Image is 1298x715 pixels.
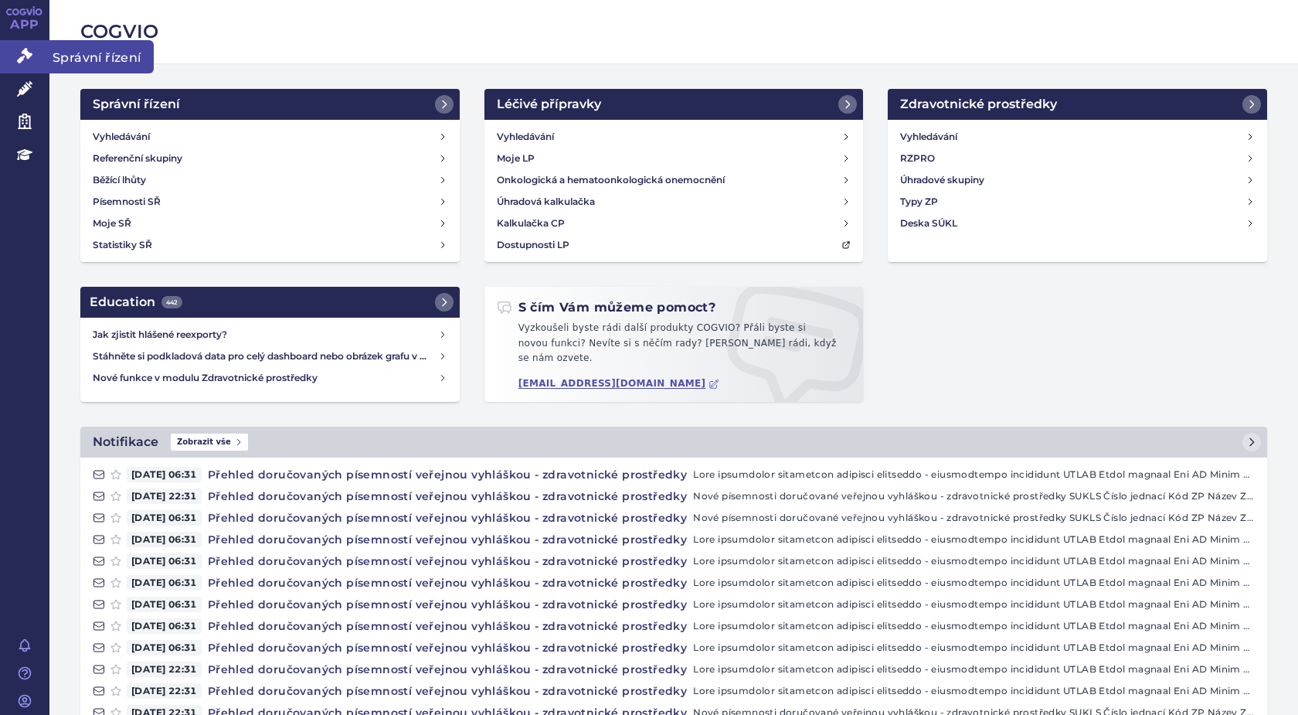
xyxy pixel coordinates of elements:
a: Jak zjistit hlášené reexporty? [87,324,454,346]
span: [DATE] 22:31 [127,489,202,504]
h4: Jak zjistit hlášené reexporty? [93,327,438,342]
h4: Statistiky SŘ [93,237,152,253]
p: Lore ipsumdolor sitametcon adipisci elitseddo - eiusmodtempo incididunt UTLAB Etdol magnaal Eni A... [693,618,1255,634]
h4: RZPRO [900,151,935,166]
p: Nové písemnosti doručované veřejnou vyhláškou - zdravotnické prostředky SUKLS Číslo jednací Kód Z... [693,510,1255,526]
h4: Deska SÚKL [900,216,957,231]
h2: S čím Vám můžeme pomoct? [497,299,716,316]
a: Typy ZP [894,191,1261,213]
a: Vyhledávání [894,126,1261,148]
a: [EMAIL_ADDRESS][DOMAIN_NAME] [518,378,720,390]
h4: Dostupnosti LP [497,237,569,253]
p: Vyzkoušeli byste rádi další produkty COGVIO? Přáli byste si novou funkci? Nevíte si s něčím rady?... [497,321,851,373]
h4: Přehled doručovaných písemností veřejnou vyhláškou - zdravotnické prostředky [202,489,693,504]
p: Lore ipsumdolor sitametcon adipisci elitseddo - eiusmodtempo incididunt UTLAB Etdol magnaal Eni A... [693,662,1255,677]
a: Úhradové skupiny [894,169,1261,191]
p: Lore ipsumdolor sitametcon adipisci elitseddo - eiusmodtempo incididunt UTLAB Etdol magnaal Eni A... [693,575,1255,591]
p: Lore ipsumdolor sitametcon adipisci elitseddo - eiusmodtempo incididunt UTLAB Etdol magnaal Eni A... [693,553,1255,569]
h4: Běžící lhůty [93,172,146,188]
h4: Kalkulačka CP [497,216,565,231]
span: [DATE] 06:31 [127,510,202,526]
h2: Správní řízení [93,95,180,114]
h4: Přehled doručovaných písemností veřejnou vyhláškou - zdravotnické prostředky [202,532,693,547]
a: RZPRO [894,148,1261,169]
span: 442 [161,296,182,308]
a: NotifikaceZobrazit vše [80,427,1267,458]
h4: Stáhněte si podkladová data pro celý dashboard nebo obrázek grafu v COGVIO App modulu Analytics [93,349,438,364]
p: Lore ipsumdolor sitametcon adipisci elitseddo - eiusmodtempo incididunt UTLAB Etdol magnaal Eni A... [693,640,1255,655]
a: Vyhledávání [491,126,858,148]
h2: COGVIO [80,19,1267,45]
h4: Přehled doručovaných písemností veřejnou vyhláškou - zdravotnické prostředky [202,640,693,655]
h4: Přehled doručovaných písemností veřejnou vyhláškou - zdravotnické prostředky [202,618,693,634]
span: [DATE] 06:31 [127,467,202,482]
h4: Nové funkce v modulu Zdravotnické prostředky [93,370,438,386]
a: Léčivé přípravky [484,89,864,120]
a: Dostupnosti LP [491,234,858,256]
p: Lore ipsumdolor sitametcon adipisci elitseddo - eiusmodtempo incididunt UTLAB Etdol magnaal Eni A... [693,467,1255,482]
h4: Přehled doručovaných písemností veřejnou vyhláškou - zdravotnické prostředky [202,683,693,699]
h4: Vyhledávání [93,129,150,145]
a: Moje SŘ [87,213,454,234]
a: Vyhledávání [87,126,454,148]
h4: Přehled doručovaných písemností veřejnou vyhláškou - zdravotnické prostředky [202,597,693,612]
a: Referenční skupiny [87,148,454,169]
h4: Přehled doručovaných písemností veřejnou vyhláškou - zdravotnické prostředky [202,510,693,526]
h4: Moje SŘ [93,216,131,231]
h4: Typy ZP [900,194,938,209]
h4: Úhradové skupiny [900,172,984,188]
p: Lore ipsumdolor sitametcon adipisci elitseddo - eiusmodtempo incididunt UTLAB Etdol magnaal Eni A... [693,683,1255,699]
span: [DATE] 06:31 [127,618,202,634]
h2: Education [90,293,182,312]
h4: Přehled doručovaných písemností veřejnou vyhláškou - zdravotnické prostředky [202,575,693,591]
h4: Písemnosti SŘ [93,194,161,209]
h4: Onkologická a hematoonkologická onemocnění [497,172,725,188]
span: [DATE] 06:31 [127,553,202,569]
span: [DATE] 06:31 [127,640,202,655]
span: Správní řízení [49,40,154,73]
span: [DATE] 06:31 [127,597,202,612]
a: Kalkulačka CP [491,213,858,234]
a: Education442 [80,287,460,318]
a: Deska SÚKL [894,213,1261,234]
h4: Vyhledávání [900,129,957,145]
h4: Přehled doručovaných písemností veřejnou vyhláškou - zdravotnické prostředky [202,467,693,482]
h2: Notifikace [93,433,158,451]
h4: Úhradová kalkulačka [497,194,595,209]
p: Lore ipsumdolor sitametcon adipisci elitseddo - eiusmodtempo incididunt UTLAB Etdol magnaal Eni A... [693,532,1255,547]
a: Nové funkce v modulu Zdravotnické prostředky [87,367,454,389]
p: Nové písemnosti doručované veřejnou vyhláškou - zdravotnické prostředky SUKLS Číslo jednací Kód Z... [693,489,1255,504]
a: Správní řízení [80,89,460,120]
span: [DATE] 06:31 [127,575,202,591]
h4: Vyhledávání [497,129,554,145]
a: Písemnosti SŘ [87,191,454,213]
a: Běžící lhůty [87,169,454,191]
a: Stáhněte si podkladová data pro celý dashboard nebo obrázek grafu v COGVIO App modulu Analytics [87,346,454,367]
h2: Zdravotnické prostředky [900,95,1057,114]
h2: Léčivé přípravky [497,95,601,114]
a: Onkologická a hematoonkologická onemocnění [491,169,858,191]
span: [DATE] 22:31 [127,662,202,677]
p: Lore ipsumdolor sitametcon adipisci elitseddo - eiusmodtempo incididunt UTLAB Etdol magnaal Eni A... [693,597,1255,612]
h4: Referenční skupiny [93,151,182,166]
span: [DATE] 06:31 [127,532,202,547]
span: Zobrazit vše [171,434,248,451]
h4: Moje LP [497,151,535,166]
h4: Přehled doručovaných písemností veřejnou vyhláškou - zdravotnické prostředky [202,553,693,569]
span: [DATE] 22:31 [127,683,202,699]
a: Statistiky SŘ [87,234,454,256]
a: Úhradová kalkulačka [491,191,858,213]
a: Moje LP [491,148,858,169]
a: Zdravotnické prostředky [888,89,1267,120]
h4: Přehled doručovaných písemností veřejnou vyhláškou - zdravotnické prostředky [202,662,693,677]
